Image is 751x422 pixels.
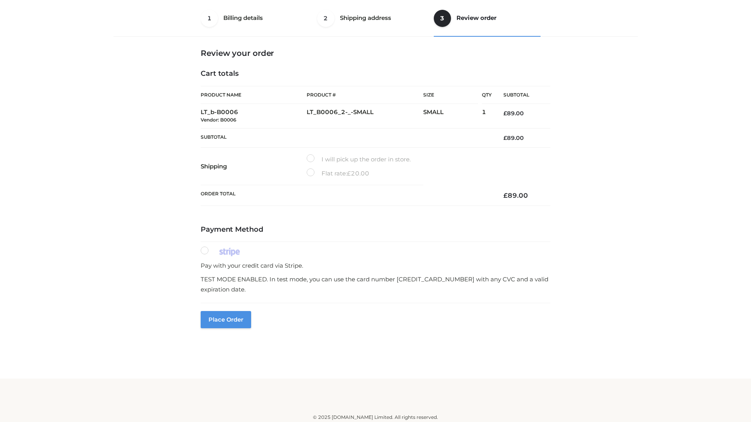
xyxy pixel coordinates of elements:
bdi: 89.00 [503,191,528,199]
h4: Cart totals [201,70,550,78]
th: Subtotal [201,128,492,147]
th: Qty [482,86,492,104]
p: TEST MODE ENABLED. In test mode, you can use the card number [CREDIT_CARD_NUMBER] with any CVC an... [201,274,550,294]
button: Place order [201,311,251,328]
th: Product Name [201,86,307,104]
span: £ [347,170,351,177]
label: Flat rate: [307,168,369,179]
th: Product # [307,86,423,104]
span: £ [503,110,507,117]
h3: Review your order [201,48,550,58]
td: LT_B0006_2-_-SMALL [307,104,423,129]
th: Size [423,86,478,104]
label: I will pick up the order in store. [307,154,411,165]
bdi: 89.00 [503,134,524,141]
td: LT_b-B0006 [201,104,307,129]
small: Vendor: B0006 [201,117,236,123]
div: © 2025 [DOMAIN_NAME] Limited. All rights reserved. [116,413,635,421]
span: £ [503,134,507,141]
h4: Payment Method [201,225,550,234]
span: £ [503,191,508,199]
p: Pay with your credit card via Stripe. [201,261,550,271]
bdi: 89.00 [503,110,524,117]
th: Order Total [201,185,492,206]
th: Subtotal [492,86,550,104]
bdi: 20.00 [347,170,369,177]
td: SMALL [423,104,482,129]
td: 1 [482,104,492,129]
th: Shipping [201,148,307,185]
